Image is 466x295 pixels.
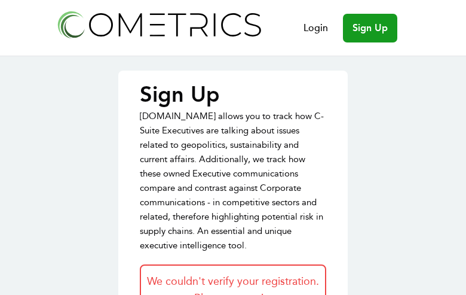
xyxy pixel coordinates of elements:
a: Sign Up [343,14,397,42]
a: Login [303,21,328,35]
p: [DOMAIN_NAME] allows you to track how C-Suite Executives are talking about issues related to geop... [140,109,326,253]
p: Sign Up [140,83,326,107]
img: Cometrics logo [54,7,263,41]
